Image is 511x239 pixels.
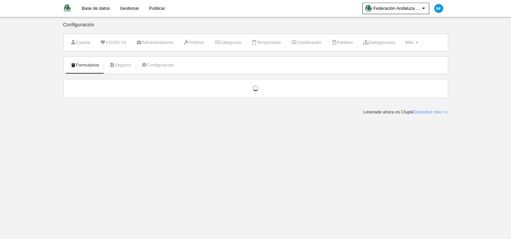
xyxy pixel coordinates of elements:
[413,109,448,114] a: Descubre más >>
[180,37,208,48] a: Árbitros
[359,37,399,48] a: Delegaciones
[248,37,285,48] a: Temporadas
[105,60,135,70] a: Seguros
[287,37,325,48] a: Clasificación
[434,4,443,13] img: c2l6ZT0zMHgzMCZmcz05JnRleHQ9RFAmYmc9MDM5YmU1.png
[137,60,177,70] a: Configuración
[63,22,448,34] div: Configuración
[362,3,429,14] a: Federación Andaluza de Voleibol
[363,109,448,115] div: Leverade ahora es Clupik
[328,37,357,48] a: Partidos
[374,5,421,12] span: Federación Andaluza de Voleibol
[365,5,372,12] img: Oap74nFcuaE6.30x30.jpg
[70,85,441,91] div: Cargando
[67,37,94,48] a: Cuenta
[67,60,103,70] a: Formularios
[132,37,177,48] a: Administradores
[402,37,422,48] a: Más
[210,37,245,48] a: Categorías
[63,4,71,12] img: Federación Andaluza de Voleibol
[97,37,130,48] a: COVID-19
[405,40,414,45] span: Más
